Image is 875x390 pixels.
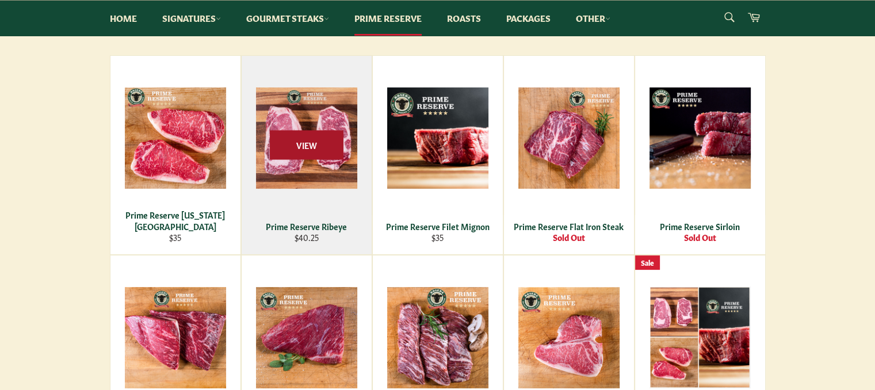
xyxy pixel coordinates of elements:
a: Prime Reserve Filet Mignon Prime Reserve Filet Mignon $35 [372,55,503,255]
a: Prime Reserve Sirloin Prime Reserve Sirloin Sold Out [635,55,766,255]
div: Prime Reserve Filet Mignon [380,221,495,232]
div: $35 [380,232,495,243]
div: $35 [117,232,233,243]
a: Packages [495,1,562,36]
img: Prime Reserve Skirt Steak [387,287,488,388]
a: Prime Reserve Flat Iron Steak Prime Reserve Flat Iron Steak Sold Out [503,55,635,255]
img: Prime Reserve Porterhouse [518,287,620,388]
div: Sold Out [511,232,626,243]
img: Prime Reserve Coulotte [125,287,226,388]
div: Prime Reserve Sirloin [642,221,758,232]
img: Prime Reserve Tri-Tip [256,287,357,388]
div: Prime Reserve Ribeye [249,221,364,232]
img: Prime Reserve Sirloin [649,87,751,189]
a: Roasts [435,1,492,36]
img: Prime Reserve Flat Iron Steak [518,87,620,189]
div: Sold Out [642,232,758,243]
span: View [270,130,343,159]
div: Sale [635,255,660,270]
a: Signatures [151,1,232,36]
div: Prime Reserve [US_STATE][GEOGRAPHIC_DATA] [117,209,233,232]
a: Gourmet Steaks [235,1,341,36]
a: Prime Reserve Ribeye Prime Reserve Ribeye $40.25 View [241,55,372,255]
img: Prime Reserve New York Strip [125,87,226,189]
a: Other [564,1,622,36]
a: Prime Reserve [343,1,433,36]
div: Prime Reserve Flat Iron Steak [511,221,626,232]
a: Prime Reserve New York Strip Prime Reserve [US_STATE][GEOGRAPHIC_DATA] $35 [110,55,241,255]
img: Prime Reserve Basics Bundle [649,286,751,388]
img: Prime Reserve Filet Mignon [387,87,488,189]
a: Home [98,1,148,36]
